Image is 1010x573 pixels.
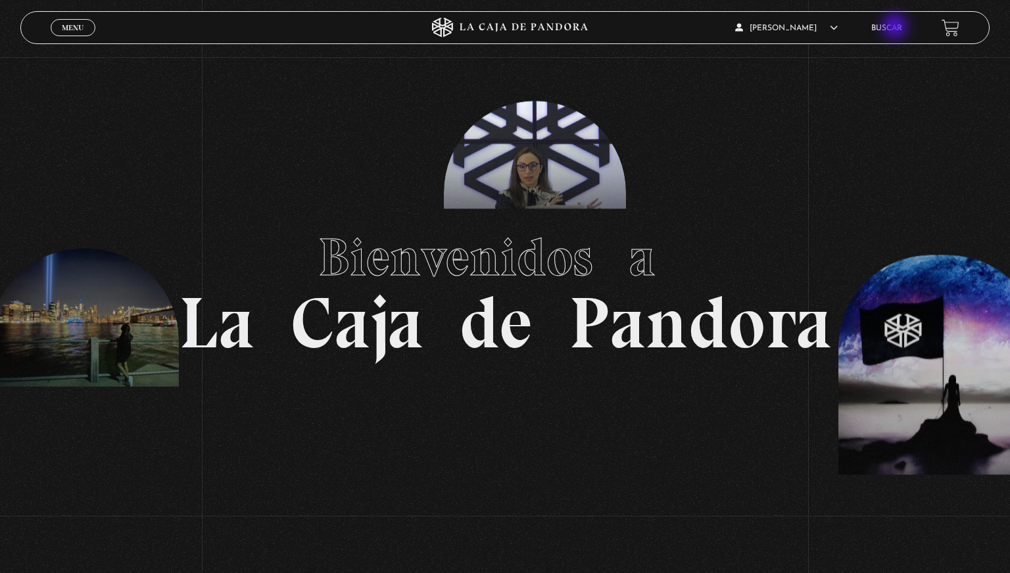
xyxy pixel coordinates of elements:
[179,214,832,359] h1: La Caja de Pandora
[942,19,959,37] a: View your shopping cart
[318,226,692,289] span: Bienvenidos a
[871,24,902,32] a: Buscar
[735,24,838,32] span: [PERSON_NAME]
[62,24,84,32] span: Menu
[58,35,89,44] span: Cerrar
